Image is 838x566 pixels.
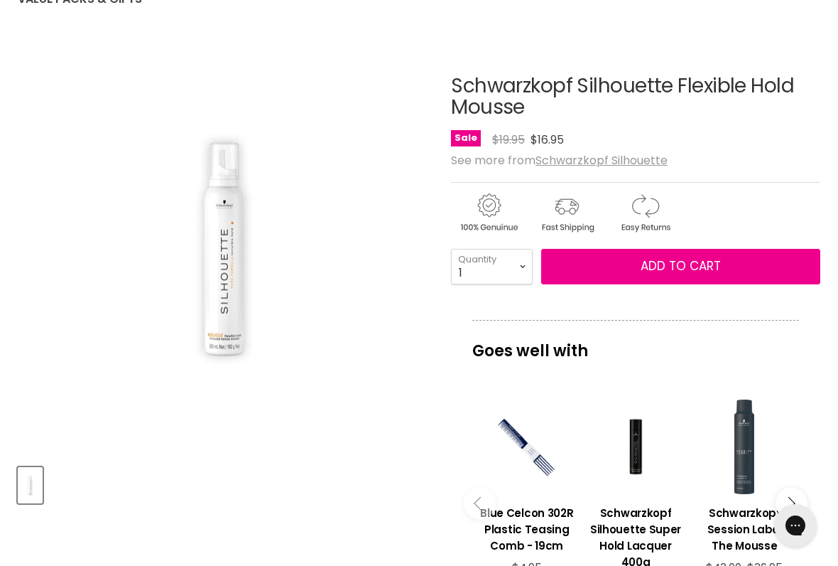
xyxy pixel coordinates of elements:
span: Add to cart [641,257,721,274]
a: View product:Blue Celcon 302R Plastic Teasing Comb - 19cm [479,494,574,561]
img: genuine.gif [451,191,526,235]
h3: Blue Celcon 302R Plastic Teasing Comb - 19cm [479,505,574,554]
a: View product:Schwarzkopf Session Label The Mousse [697,494,792,561]
span: Sale [451,130,481,146]
div: Product thumbnails [16,463,433,503]
div: Schwarzkopf Silhouette Flexible Hold Mousse image. Click or Scroll to Zoom. [18,40,431,454]
img: Schwarzkopf Silhouette Flexible Hold Mousse [100,59,349,434]
img: shipping.gif [529,191,604,235]
button: Schwarzkopf Silhouette Flexible Hold Mousse [18,467,43,503]
span: See more from [451,152,668,169]
iframe: Gorgias live chat messenger [767,499,824,552]
select: Quantity [451,249,533,284]
h1: Schwarzkopf Silhouette Flexible Hold Mousse [451,75,820,119]
a: Schwarzkopf Silhouette [535,152,668,169]
button: Add to cart [541,249,820,284]
span: $16.95 [530,132,564,148]
h3: Schwarzkopf Session Label The Mousse [697,505,792,554]
img: returns.gif [607,191,682,235]
p: Goes well with [472,320,799,367]
img: Schwarzkopf Silhouette Flexible Hold Mousse [19,469,41,502]
span: $19.95 [492,132,525,148]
